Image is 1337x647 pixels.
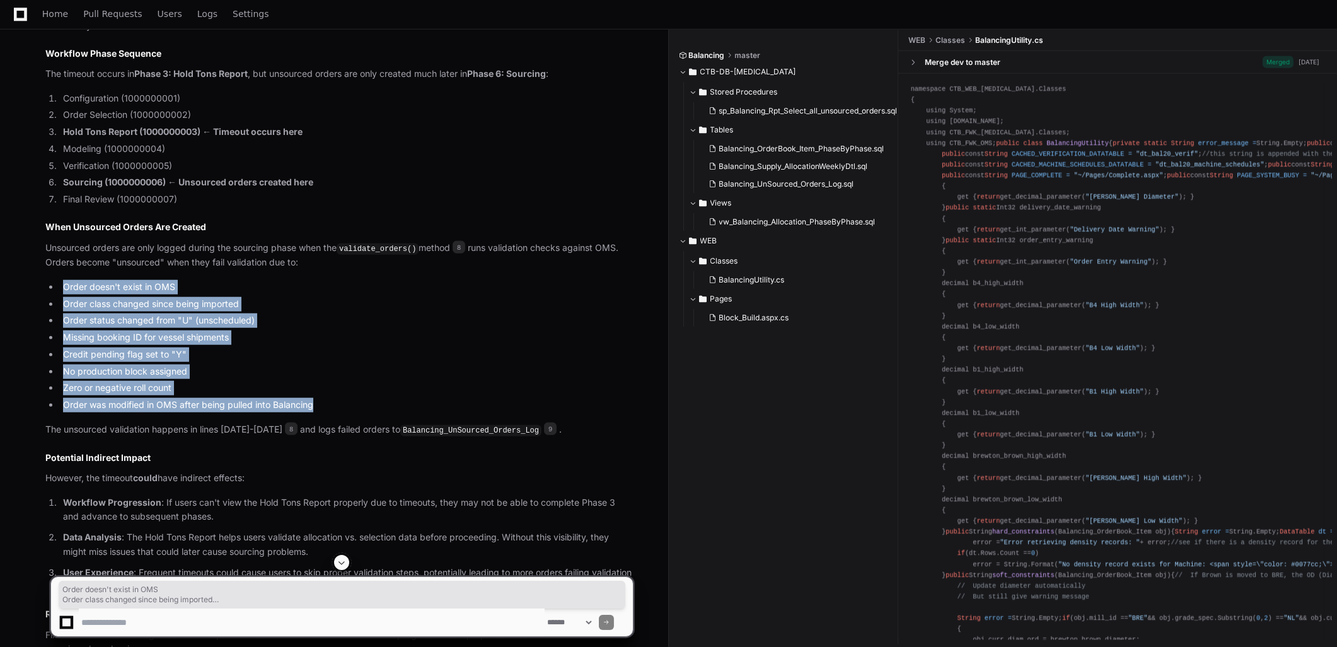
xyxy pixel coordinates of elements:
[1311,161,1334,168] span: String
[689,50,725,61] span: Balancing
[699,291,707,306] svg: Directory
[942,150,965,158] span: public
[62,585,622,605] span: Order doesn't exist in OMS Order class changed since being imported Order status changed from "U"...
[63,177,313,187] strong: Sourcing (1000000006) ← Unsourced orders created here
[689,289,889,309] button: Pages
[704,175,891,193] button: Balancing_UnSourced_Orders_Log.sql
[719,275,785,285] span: BalancingUtility.cs
[1070,226,1159,233] span: "Delivery Date Warning"
[337,243,419,255] code: validate_orders()
[935,35,965,45] span: Classes
[700,67,796,77] span: CTB-DB-[MEDICAL_DATA]
[1330,528,1334,535] span: =
[1198,139,1249,147] span: error_message
[689,251,889,271] button: Classes
[59,280,633,294] li: Order doesn't exist in OMS
[1237,172,1299,179] span: PAGE_SYSTEM_BUSY
[1280,528,1314,535] span: DataTable
[1210,172,1233,179] span: String
[996,139,1019,147] span: public
[704,158,891,175] button: Balancing_Supply_AllocationWeeklyDtl.sql
[1136,150,1198,158] span: "dt_bal20_verif"
[1085,301,1143,309] span: "B4 High Width"
[1319,528,1326,535] span: dt
[59,142,633,156] li: Modeling (1000000004)
[1066,172,1070,179] span: =
[1031,549,1035,557] span: 0
[45,452,633,464] h2: Potential Indirect Impact
[134,68,248,79] strong: Phase 3: Hold Tons Report
[719,313,789,323] span: Block_Build.aspx.cs
[63,497,161,508] strong: Workflow Progression
[59,192,633,207] li: Final Review (1000000007)
[735,50,761,61] span: master
[42,10,68,18] span: Home
[699,195,707,211] svg: Directory
[689,82,899,102] button: Stored Procedures
[1263,56,1294,68] span: Merged
[1113,139,1140,147] span: private
[689,120,899,140] button: Tables
[925,57,1000,67] div: Merge dev to master
[133,472,158,483] strong: could
[1012,150,1125,158] span: CACHED_VERIFICATION_DATATABLE
[689,233,697,248] svg: Directory
[689,193,899,213] button: Views
[704,213,891,231] button: vw_Balancing_Allocation_PhaseByPhase.sql
[59,381,633,395] li: Zero or negative roll count
[908,35,925,45] span: WEB
[233,10,269,18] span: Settings
[1000,539,1140,546] span: "Error retrieving density records: "
[710,198,732,208] span: Views
[1268,161,1292,168] span: public
[704,309,881,327] button: Block_Build.aspx.cs
[976,344,1000,352] span: return
[699,85,707,100] svg: Directory
[544,423,557,435] span: 9
[453,241,465,254] span: 8
[946,204,969,211] span: public
[158,10,182,18] span: Users
[710,87,778,97] span: Stored Procedures
[976,258,1000,265] span: return
[699,122,707,137] svg: Directory
[1171,139,1195,147] span: String
[1155,161,1265,168] span: "dt_bal20_machine_schedules"
[1225,528,1229,535] span: =
[467,68,546,79] strong: Phase 6: Sourcing
[1012,161,1143,168] span: CACHED_MACHINE_SCHEDULES_DATATABLE
[1253,139,1256,147] span: =
[942,172,965,179] span: public
[719,161,868,172] span: Balancing_Supply_AllocationWeeklyDtl.sql
[710,256,738,266] span: Classes
[1074,172,1163,179] span: "~/Pages/Complete.aspx"
[45,423,633,438] p: The unsourced validation happens in lines [DATE]-[DATE] and logs failed orders to .
[719,179,854,189] span: Balancing_UnSourced_Orders_Log.sql
[197,10,217,18] span: Logs
[1012,172,1062,179] span: PAGE_COMPLETE
[1070,258,1151,265] span: "Order Entry Warning"
[710,125,734,135] span: Tables
[1143,139,1167,147] span: static
[285,423,298,435] span: 8
[1303,172,1307,179] span: =
[1023,139,1043,147] span: class
[985,172,1008,179] span: String
[976,301,1000,309] span: return
[1128,150,1132,158] span: =
[45,241,633,270] p: Unsourced orders are only logged during the sourcing phase when the method runs validation checks...
[1085,388,1143,395] span: "B1 High Width"
[942,161,965,168] span: public
[1307,139,1330,147] span: public
[83,10,142,18] span: Pull Requests
[699,254,707,269] svg: Directory
[1085,474,1186,482] span: "[PERSON_NAME] High Width"
[45,221,633,233] h2: When Unsourced Orders Are Created
[946,528,969,535] span: public
[1299,57,1319,67] div: [DATE]
[976,193,1000,201] span: return
[976,226,1000,233] span: return
[59,108,633,122] li: Order Selection (1000000002)
[59,364,633,379] li: No production block assigned
[975,35,1043,45] span: BalancingUtility.cs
